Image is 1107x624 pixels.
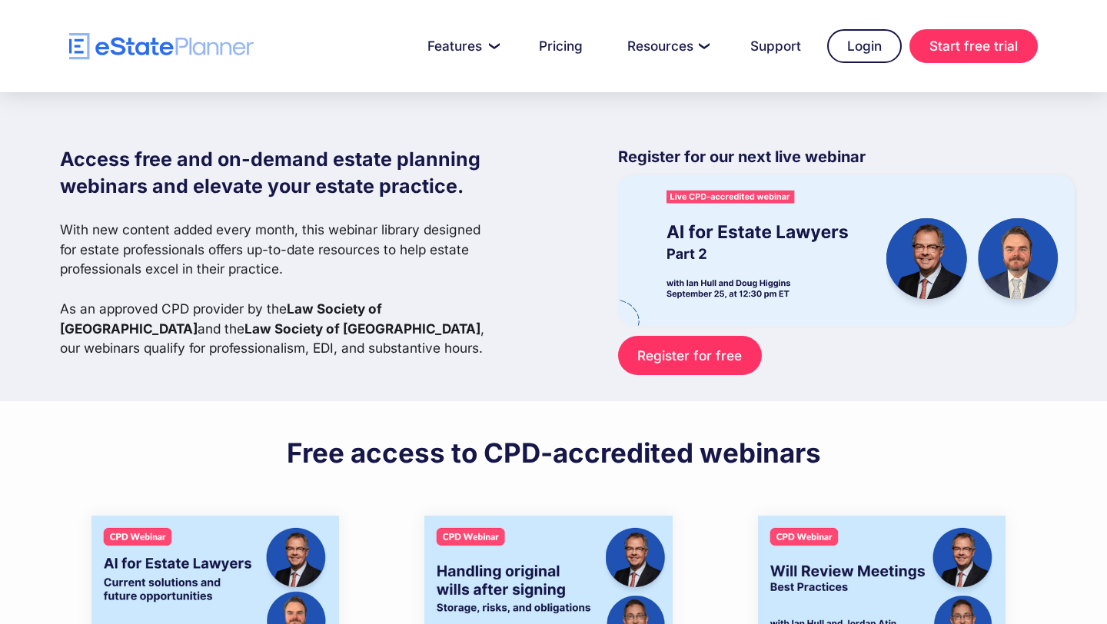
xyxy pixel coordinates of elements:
[409,31,513,61] a: Features
[60,146,497,200] h1: Access free and on-demand estate planning webinars and elevate your estate practice.
[69,33,254,60] a: home
[909,29,1038,63] a: Start free trial
[618,336,762,375] a: Register for free
[287,436,821,470] h2: Free access to CPD-accredited webinars
[609,31,724,61] a: Resources
[827,29,902,63] a: Login
[732,31,819,61] a: Support
[60,300,382,337] strong: Law Society of [GEOGRAPHIC_DATA]
[520,31,601,61] a: Pricing
[618,146,1075,175] p: Register for our next live webinar
[618,175,1075,325] img: eState Academy webinar
[60,220,497,358] p: With new content added every month, this webinar library designed for estate professionals offers...
[244,320,480,337] strong: Law Society of [GEOGRAPHIC_DATA]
